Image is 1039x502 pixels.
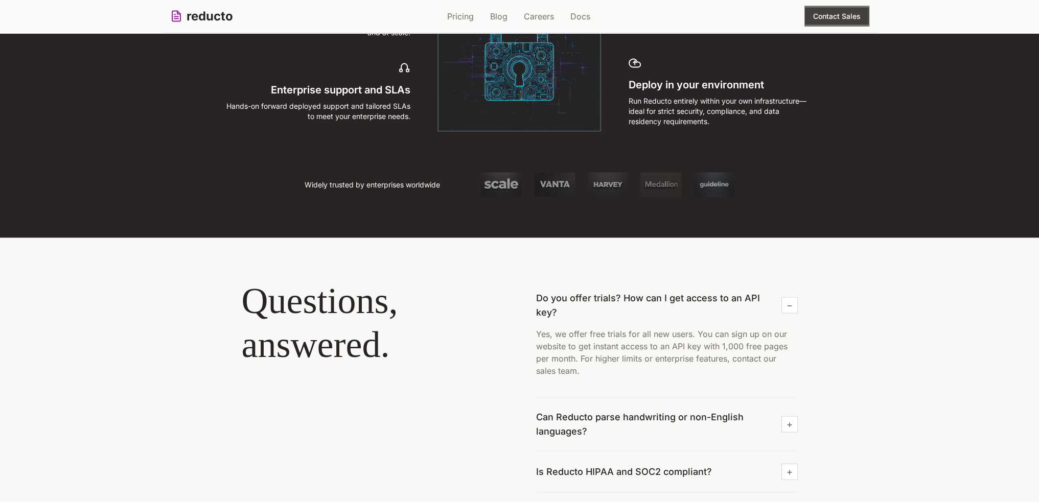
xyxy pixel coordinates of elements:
button: Is Reducto HIPAA and SOC2 compliant? [536,464,798,480]
div: Yes, we offer free trials for all new users. You can sign up on our website to get instant access... [536,328,798,385]
p: Widely trusted by enterprises worldwide [305,180,440,190]
h2: Questions, answered. [242,279,503,367]
p: Hands-on forward deployed support and tailored SLAs to meet your enterprise needs. [225,101,411,122]
img: Medallion company logo [640,173,681,197]
img: Harvey company logo [587,173,628,197]
button: Do you offer trials? How can I get access to an API key? [536,291,798,320]
h3: Enterprise support and SLAs [225,83,411,97]
span: Do you offer trials? How can I get access to an API key? [536,291,773,320]
img: Vanta company logo [534,173,575,197]
h3: Deploy in your environment [629,78,814,92]
span: Is Reducto HIPAA and SOC2 compliant? [536,465,712,479]
a: reducto [170,8,233,25]
p: Run Reducto entirely within your own infrastructure—ideal for strict security, compliance, and da... [629,96,814,127]
button: Can Reducto parse handwriting or non-English languages? [536,410,798,439]
a: Blog [490,10,507,22]
span: Can Reducto parse handwriting or non-English languages? [536,410,773,439]
a: Pricing [447,10,474,22]
img: Guideline company logo [694,173,734,197]
a: Docs [570,10,590,22]
button: Contact Sales [804,6,869,27]
a: Careers [524,10,554,22]
img: Scale company logo [481,173,522,197]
